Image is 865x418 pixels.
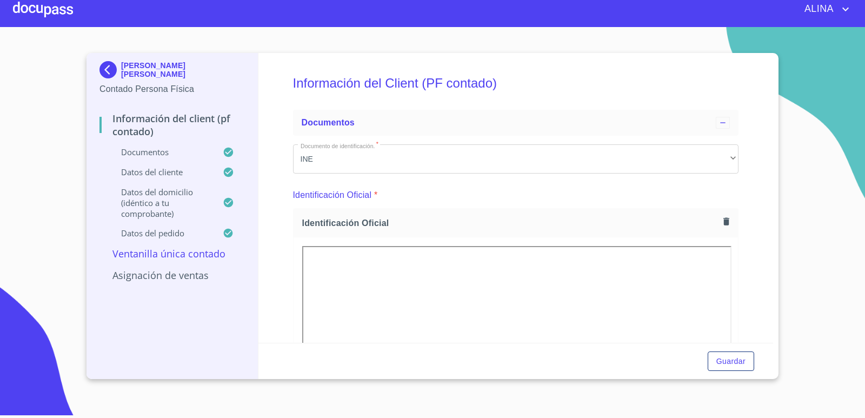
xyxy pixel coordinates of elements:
[293,110,739,136] div: Documentos
[99,228,223,238] p: Datos del pedido
[99,247,245,260] p: Ventanilla única contado
[293,189,372,202] p: Identificación Oficial
[99,61,245,83] div: [PERSON_NAME] [PERSON_NAME]
[99,61,121,78] img: Docupass spot blue
[99,83,245,96] p: Contado Persona Física
[99,147,223,157] p: Documentos
[708,351,754,371] button: Guardar
[302,217,719,229] span: Identificación Oficial
[293,61,739,105] h5: Información del Client (PF contado)
[796,1,852,18] button: account of current user
[121,61,245,78] p: [PERSON_NAME] [PERSON_NAME]
[716,355,746,368] span: Guardar
[796,1,839,18] span: ALINA
[99,269,245,282] p: Asignación de Ventas
[293,144,739,174] div: INE
[99,187,223,219] p: Datos del domicilio (idéntico a tu comprobante)
[99,112,245,138] p: Información del Client (PF contado)
[99,167,223,177] p: Datos del cliente
[302,118,355,127] span: Documentos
